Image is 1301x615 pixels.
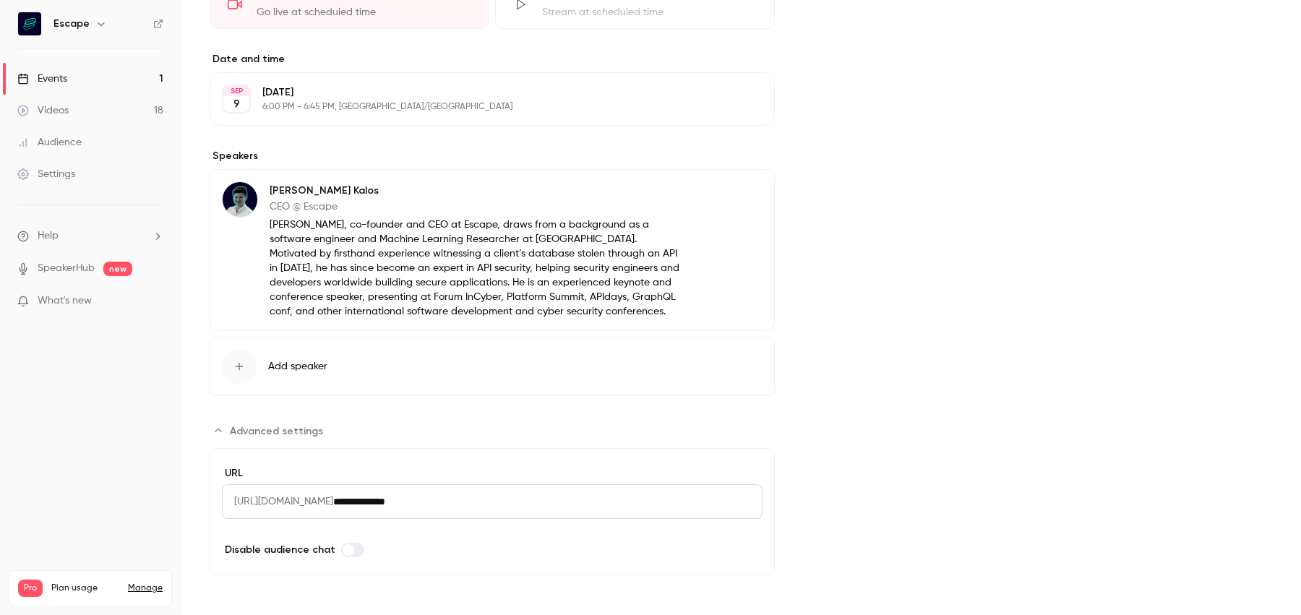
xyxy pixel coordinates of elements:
div: Videos [17,103,69,118]
a: Manage [128,582,163,594]
div: Settings [17,167,75,181]
div: Go live at scheduled time [257,5,471,20]
span: Plan usage [51,582,119,594]
span: [URL][DOMAIN_NAME] [222,484,333,519]
p: 9 [233,97,240,111]
label: URL [222,466,763,481]
section: Advanced settings [210,419,775,575]
div: SEP [223,86,249,96]
span: Help [38,228,59,244]
a: SpeakerHub [38,261,95,276]
span: What's new [38,293,92,309]
div: Audience [17,135,82,150]
p: [PERSON_NAME] Kalos [270,184,681,198]
span: Advanced settings [230,423,323,439]
div: Stream at scheduled time [542,5,757,20]
img: Tristan Kalos [223,182,257,217]
span: Disable audience chat [225,542,335,557]
p: 6:00 PM - 6:45 PM, [GEOGRAPHIC_DATA]/[GEOGRAPHIC_DATA] [262,101,698,113]
iframe: Noticeable Trigger [146,295,163,308]
button: Advanced settings [210,419,332,442]
img: Escape [18,12,41,35]
li: help-dropdown-opener [17,228,163,244]
span: new [103,262,132,276]
label: Speakers [210,149,775,163]
label: Date and time [210,52,775,66]
p: [PERSON_NAME], co-founder and CEO at Escape, draws from a background as a software engineer and M... [270,218,681,319]
span: Add speaker [268,359,327,374]
p: [DATE] [262,85,698,100]
div: Events [17,72,67,86]
p: CEO @ Escape [270,199,681,214]
span: Pro [18,580,43,597]
h6: Escape [53,17,90,31]
button: Add speaker [210,337,775,396]
div: Tristan Kalos[PERSON_NAME] KalosCEO @ Escape[PERSON_NAME], co-founder and CEO at Escape, draws fr... [210,169,775,331]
